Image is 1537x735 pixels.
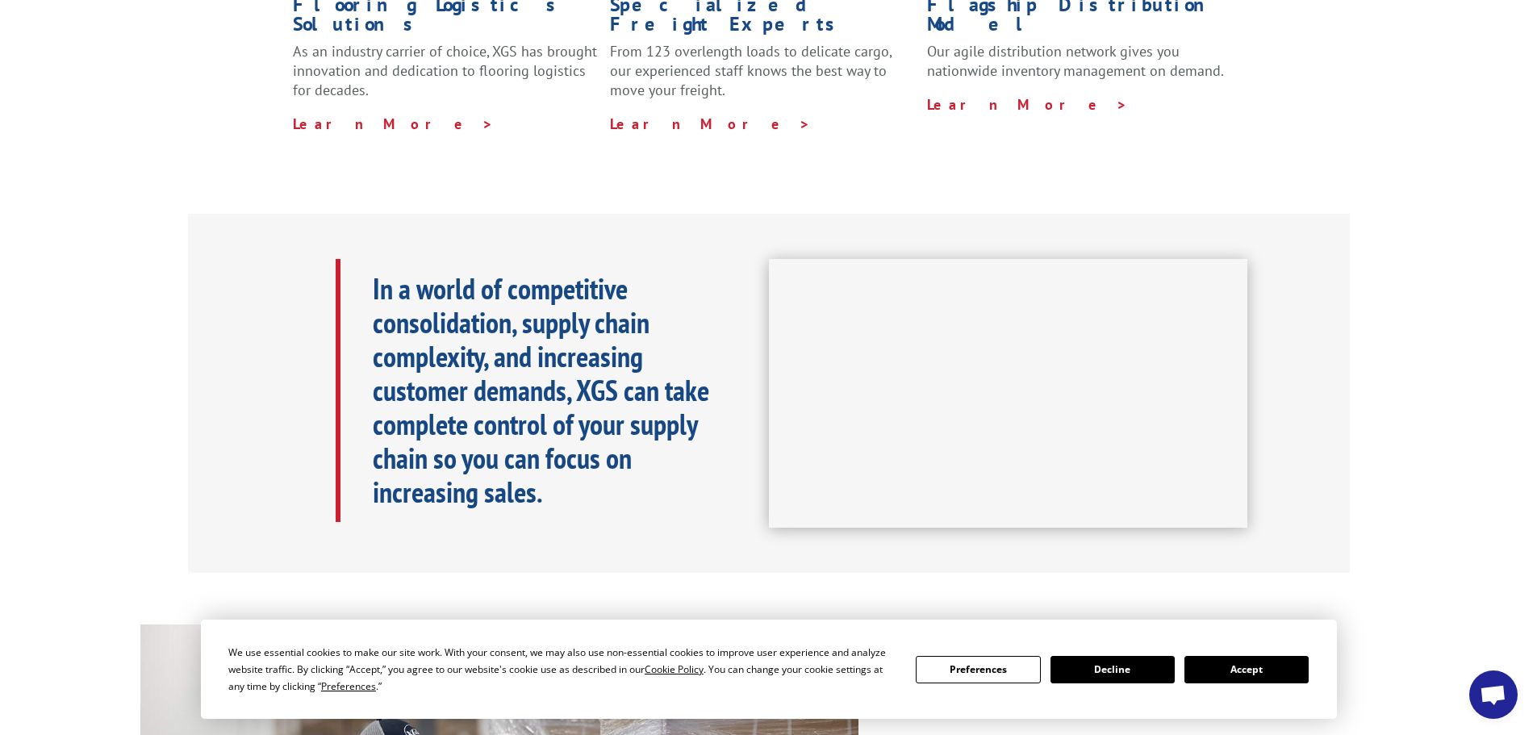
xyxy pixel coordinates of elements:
a: Open chat [1469,670,1518,719]
div: Cookie Consent Prompt [201,620,1337,719]
span: Cookie Policy [645,662,704,676]
span: As an industry carrier of choice, XGS has brought innovation and dedication to flooring logistics... [293,42,597,99]
span: Preferences [321,679,376,693]
div: We use essential cookies to make our site work. With your consent, we may also use non-essential ... [228,644,896,695]
iframe: XGS Logistics Solutions [769,259,1247,528]
button: Accept [1184,656,1309,683]
button: Decline [1050,656,1175,683]
a: Learn More > [293,115,494,133]
a: Learn More > [927,95,1128,114]
b: In a world of competitive consolidation, supply chain complexity, and increasing customer demands... [373,269,709,511]
a: Learn More > [610,115,811,133]
button: Preferences [916,656,1040,683]
span: Our agile distribution network gives you nationwide inventory management on demand. [927,42,1224,80]
p: From 123 overlength loads to delicate cargo, our experienced staff knows the best way to move you... [610,42,915,114]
